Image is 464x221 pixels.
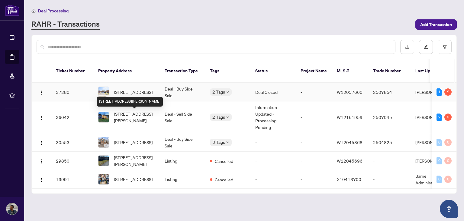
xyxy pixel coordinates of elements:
button: download [400,40,414,54]
button: Logo [37,156,46,166]
img: thumbnail-img [98,174,109,184]
span: down [226,116,229,119]
span: W12161959 [337,114,362,120]
td: Deal - Buy Side Sale [160,133,205,152]
td: - [250,152,296,170]
th: Last Updated By [411,59,456,83]
div: 0 [437,157,442,164]
td: - [296,152,332,170]
div: 0 [444,157,452,164]
td: [PERSON_NAME] [411,133,456,152]
span: 2 Tags [212,114,225,120]
button: filter [438,40,452,54]
td: - [250,170,296,189]
span: down [226,91,229,94]
td: Listing [160,152,205,170]
span: 2 Tags [212,88,225,95]
span: Cancelled [215,176,233,183]
img: thumbnail-img [98,87,109,97]
span: Add Transaction [420,20,452,29]
span: Cancelled [215,158,233,164]
span: download [405,45,409,49]
div: 2 [437,114,442,121]
td: [PERSON_NAME] [411,83,456,101]
td: - [296,133,332,152]
button: Add Transaction [415,19,457,30]
td: - [296,101,332,133]
span: W12057660 [337,89,362,95]
span: down [226,141,229,144]
button: Logo [37,137,46,147]
img: Logo [39,115,44,120]
span: [STREET_ADDRESS][PERSON_NAME] [114,110,155,124]
th: Ticket Number [51,59,93,83]
img: logo [5,5,19,16]
span: home [31,9,36,13]
button: Logo [37,174,46,184]
td: 30553 [51,133,93,152]
td: 2504825 [368,133,411,152]
span: [STREET_ADDRESS] [114,139,153,146]
div: 3 [444,114,452,121]
span: W12045368 [337,140,362,145]
img: thumbnail-img [98,137,109,147]
td: 2507854 [368,83,411,101]
th: Trade Number [368,59,411,83]
span: edit [424,45,428,49]
td: [PERSON_NAME] [411,152,456,170]
td: - [296,170,332,189]
td: - [368,170,411,189]
div: 0 [444,139,452,146]
td: - [250,133,296,152]
td: Information Updated - Processing Pending [250,101,296,133]
div: 0 [444,176,452,183]
span: W12045696 [337,158,362,163]
img: Logo [39,159,44,164]
td: Deal Closed [250,83,296,101]
td: Deal - Buy Side Sale [160,83,205,101]
button: edit [419,40,433,54]
td: - [296,83,332,101]
span: X10413700 [337,176,361,182]
td: Barrie Administrator [411,170,456,189]
button: Open asap [440,200,458,218]
td: [PERSON_NAME] [411,101,456,133]
div: 1 [437,88,442,96]
span: [STREET_ADDRESS] [114,176,153,183]
span: 3 Tags [212,139,225,146]
img: Profile Icon [6,203,18,215]
img: Logo [39,140,44,145]
td: 37280 [51,83,93,101]
td: Listing [160,170,205,189]
img: thumbnail-img [98,156,109,166]
th: Status [250,59,296,83]
th: Tags [205,59,250,83]
div: 0 [437,176,442,183]
span: [STREET_ADDRESS] [114,89,153,95]
img: thumbnail-img [98,112,109,122]
td: - [368,152,411,170]
div: 2 [444,88,452,96]
img: Logo [39,177,44,182]
button: Logo [37,87,46,97]
td: 2507045 [368,101,411,133]
th: Property Address [93,59,160,83]
button: Logo [37,112,46,122]
span: [STREET_ADDRESS][PERSON_NAME] [114,154,155,167]
td: Deal - Sell Side Sale [160,101,205,133]
th: Transaction Type [160,59,205,83]
span: Deal Processing [38,8,69,14]
td: 29850 [51,152,93,170]
td: 13991 [51,170,93,189]
th: MLS # [332,59,368,83]
td: 36042 [51,101,93,133]
img: Logo [39,90,44,95]
div: 0 [437,139,442,146]
span: filter [443,45,447,49]
th: Project Name [296,59,332,83]
a: RAHR - Transactions [31,19,100,30]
